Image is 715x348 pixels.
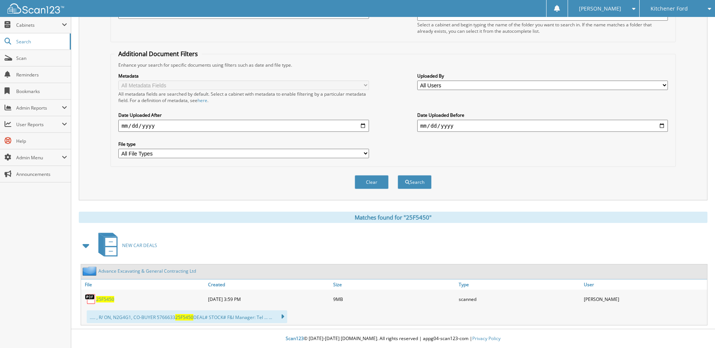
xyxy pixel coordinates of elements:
a: Created [206,279,331,290]
a: 25F5450 [96,296,114,302]
label: Metadata [118,73,369,79]
span: Admin Reports [16,105,62,111]
label: Date Uploaded After [118,112,369,118]
a: User [582,279,707,290]
span: Admin Menu [16,154,62,161]
span: User Reports [16,121,62,128]
img: PDF.png [85,293,96,305]
div: 9MB [331,292,456,307]
span: Scan [16,55,67,61]
label: Date Uploaded Before [417,112,668,118]
a: File [81,279,206,290]
a: Advance Excavating & General Contracting Ltd [98,268,196,274]
img: folder2.png [83,266,98,276]
span: [PERSON_NAME] [579,6,621,11]
div: [PERSON_NAME] [582,292,707,307]
a: NEW CAR DEALS [94,230,157,260]
a: Privacy Policy [472,335,501,342]
span: Scan123 [286,335,304,342]
span: NEW CAR DEALS [122,242,157,249]
span: 25F5450 [175,314,193,321]
button: Clear [355,175,389,189]
div: © [DATE]-[DATE] [DOMAIN_NAME]. All rights reserved | appg04-scan123-com | [71,330,715,348]
a: here [198,97,207,104]
label: Uploaded By [417,73,668,79]
a: Size [331,279,456,290]
iframe: Chat Widget [677,312,715,348]
button: Search [398,175,432,189]
span: Kitchener Ford [651,6,688,11]
div: [DATE] 3:59 PM [206,292,331,307]
div: Select a cabinet and begin typing the name of the folder you want to search in. If the name match... [417,21,668,34]
span: Search [16,38,66,45]
div: Matches found for "25F5450" [79,212,707,223]
div: All metadata fields are searched by default. Select a cabinet with metadata to enable filtering b... [118,91,369,104]
div: ..... , R/ ON, N2G4G1, CO-BUYER 5766633 DEAL# STOCK# F&l Manager: Tel ... ... [87,310,287,323]
label: File type [118,141,369,147]
div: Enhance your search for specific documents using filters such as date and file type. [115,62,671,68]
span: Help [16,138,67,144]
div: scanned [457,292,582,307]
a: Type [457,279,582,290]
span: Reminders [16,72,67,78]
input: start [118,120,369,132]
span: Announcements [16,171,67,177]
legend: Additional Document Filters [115,50,202,58]
input: end [417,120,668,132]
span: Bookmarks [16,88,67,95]
img: scan123-logo-white.svg [8,3,64,14]
span: Cabinets [16,22,62,28]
